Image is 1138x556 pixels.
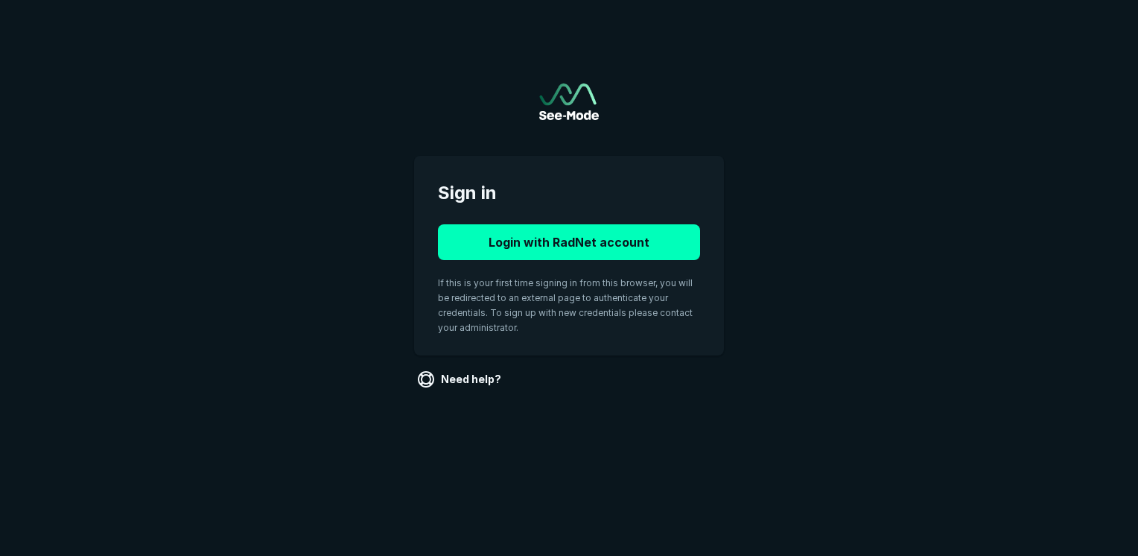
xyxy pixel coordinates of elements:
[438,277,693,333] span: If this is your first time signing in from this browser, you will be redirected to an external pa...
[539,83,599,120] img: See-Mode Logo
[539,83,599,120] a: Go to sign in
[438,224,700,260] button: Login with RadNet account
[438,180,700,206] span: Sign in
[414,367,507,391] a: Need help?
